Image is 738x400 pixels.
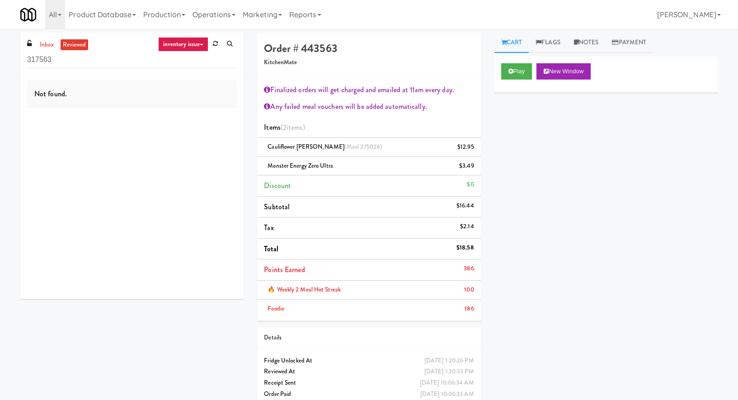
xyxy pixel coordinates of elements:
[34,89,67,99] span: Not found.
[264,180,291,191] span: Discount
[459,160,474,172] div: $3.49
[457,141,474,153] div: $12.95
[264,83,474,97] div: Finalized orders will get charged and emailed at 11am every day.
[567,33,606,53] a: Notes
[264,202,290,212] span: Subtotal
[424,366,474,377] div: [DATE] 1:30:33 PM
[287,122,303,132] ng-pluralize: items
[268,142,382,151] span: Cauliflower [PERSON_NAME]
[264,355,474,367] div: Fridge Unlocked At
[467,179,474,190] div: $0
[20,7,36,23] img: Micromart
[464,263,474,274] div: 386
[264,222,273,233] span: Tax
[264,42,474,54] h4: Order # 443563
[61,39,89,51] a: reviewed
[281,122,305,132] span: (2 )
[268,161,333,170] span: Monster Energy Zero Ultra
[465,303,474,315] div: 186
[420,389,474,400] div: [DATE] 10:06:33 AM
[420,377,474,389] div: [DATE] 10:06:34 AM
[456,242,474,254] div: $18.58
[494,33,529,53] a: Cart
[268,304,284,313] span: Foodie
[264,122,305,132] span: Items
[38,39,56,51] a: inbox
[424,355,474,367] div: [DATE] 1:20:26 PM
[536,63,591,80] button: New Window
[264,100,474,113] div: Any failed meal vouchers will be added automatically.
[456,200,474,212] div: $16.44
[158,37,209,52] a: inventory issue
[464,284,474,296] div: 100
[460,221,474,232] div: $2.14
[264,264,305,275] span: Points Earned
[268,285,341,294] span: 🔥 Weekly 2 Meal Hot Streak
[264,366,474,377] div: Reviewed At
[264,244,278,254] span: Total
[344,142,382,151] span: (Meal 275028)
[27,52,237,68] input: Search vision orders
[605,33,653,53] a: Payment
[264,332,474,344] div: Details
[529,33,567,53] a: Flags
[264,389,474,400] div: Order Paid
[264,59,474,66] h5: KitchenMate
[264,377,474,389] div: Receipt Sent
[501,63,532,80] button: Play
